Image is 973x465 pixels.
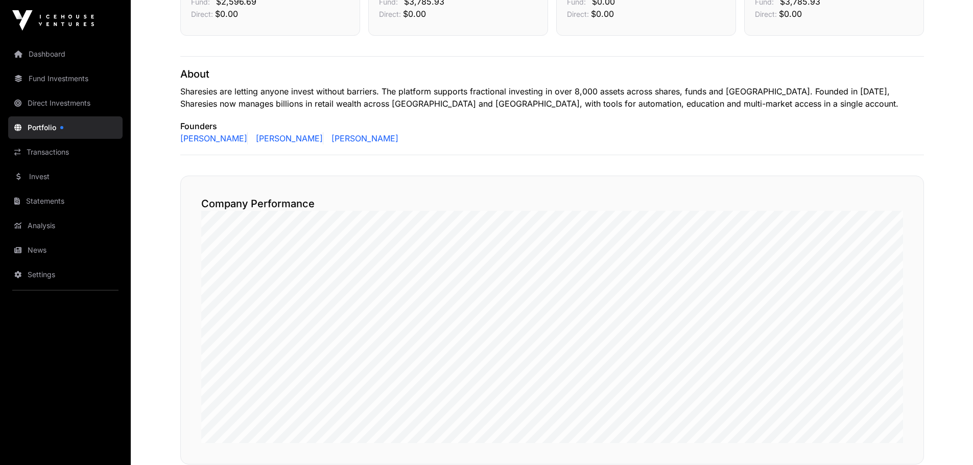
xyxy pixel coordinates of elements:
[180,132,248,144] a: [PERSON_NAME]
[201,197,903,211] h2: Company Performance
[8,214,123,237] a: Analysis
[327,132,398,144] a: [PERSON_NAME]
[8,116,123,139] a: Portfolio
[8,141,123,163] a: Transactions
[191,10,213,18] span: Direct:
[252,132,323,144] a: [PERSON_NAME]
[8,190,123,212] a: Statements
[591,9,614,19] span: $0.00
[180,67,924,81] p: About
[8,92,123,114] a: Direct Investments
[8,67,123,90] a: Fund Investments
[755,10,777,18] span: Direct:
[180,85,924,110] p: Sharesies are letting anyone invest without barriers. The platform supports fractional investing ...
[403,9,426,19] span: $0.00
[8,239,123,261] a: News
[215,9,238,19] span: $0.00
[567,10,589,18] span: Direct:
[180,120,924,132] p: Founders
[379,10,401,18] span: Direct:
[779,9,802,19] span: $0.00
[12,10,94,31] img: Icehouse Ventures Logo
[8,263,123,286] a: Settings
[922,416,973,465] iframe: Chat Widget
[8,165,123,188] a: Invest
[8,43,123,65] a: Dashboard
